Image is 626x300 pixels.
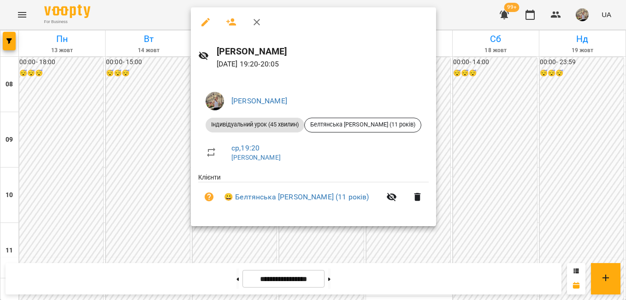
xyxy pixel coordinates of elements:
[198,186,220,208] button: Візит ще не сплачено. Додати оплату?
[231,96,287,105] a: [PERSON_NAME]
[206,120,304,129] span: Індивідуальний урок (45 хвилин)
[231,144,260,152] a: ср , 19:20
[304,118,421,132] div: Белтянська [PERSON_NAME] (11 років)
[198,173,429,216] ul: Клієнти
[217,59,429,70] p: [DATE] 19:20 - 20:05
[224,192,369,203] a: 😀 Белтянська [PERSON_NAME] (11 років)
[231,154,281,161] a: [PERSON_NAME]
[206,92,224,110] img: 3b46f58bed39ef2acf68cc3a2c968150.jpeg
[305,120,421,129] span: Белтянська [PERSON_NAME] (11 років)
[217,44,429,59] h6: [PERSON_NAME]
